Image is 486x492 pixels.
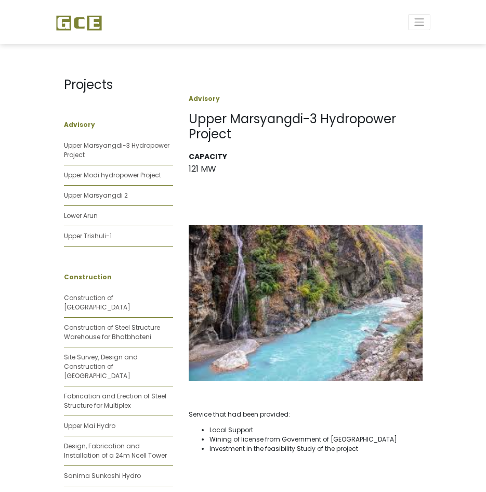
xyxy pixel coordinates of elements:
[64,353,138,380] a: Site Survey, Design and Construction of [GEOGRAPHIC_DATA]
[64,323,160,341] a: Construction of Steel Structure Warehouse for Bhatbhateni
[64,442,167,460] a: Design, Fabrication and Installation of a 24m Ncell Tower
[64,471,141,480] a: Sanima Sunkoshi Hydro
[56,15,102,31] img: GCE Group
[64,120,173,130] p: Advisory
[209,425,423,435] li: Local Support
[189,152,423,161] h3: Capacity
[64,75,173,94] p: Projects
[64,231,112,240] a: Upper Trishuli-1
[64,421,115,430] a: Upper Mai Hydro
[189,410,423,419] p: Service that had been provided:
[189,112,423,142] h1: Upper Marsyangdi-3 Hydropower Project
[189,94,423,103] p: Advisory
[64,171,161,179] a: Upper Modi hydropower Project
[64,392,166,410] a: Fabrication and Erection of Steel Structure for Multiplex
[209,435,423,444] li: Wining of license from Government of [GEOGRAPHIC_DATA]
[64,293,130,312] a: Construction of [GEOGRAPHIC_DATA]
[64,273,173,282] p: Construction
[408,14,430,30] button: Toggle navigation
[189,225,423,381] img: Marshyangdi-River-1.jpg
[64,211,98,220] a: Lower Arun
[189,164,423,174] h3: 121 MW
[209,444,423,454] li: Investment in the feasibility Study of the project
[64,191,128,200] a: Upper Marsyangdi 2
[64,141,169,159] a: Upper Marsyangdi-3 Hydropower Project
